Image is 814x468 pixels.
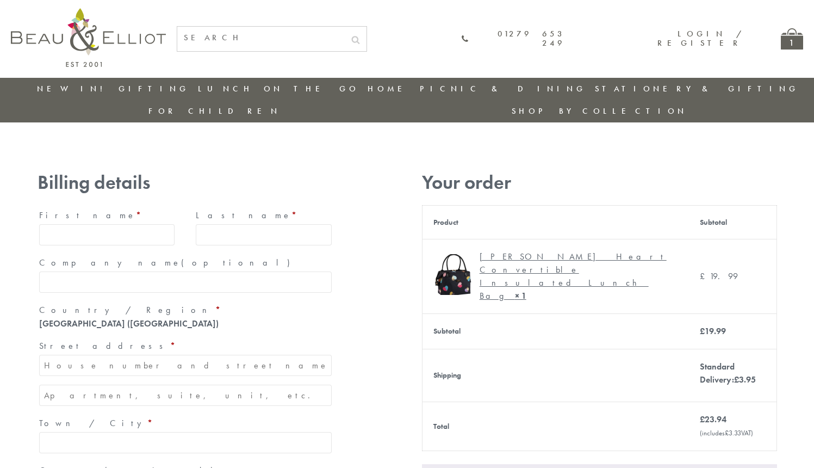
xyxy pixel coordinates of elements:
a: Login / Register [657,28,743,48]
a: 1 [781,28,803,50]
th: Shipping [422,349,689,402]
span: £ [725,428,729,438]
input: SEARCH [177,27,345,49]
a: 01279 653 249 [461,29,566,48]
th: Subtotal [422,313,689,349]
a: For Children [148,106,281,116]
span: £ [734,374,739,385]
input: House number and street name [39,355,332,376]
small: (includes VAT) [700,428,753,438]
strong: × 1 [515,290,526,301]
bdi: 23.94 [700,414,726,425]
label: Country / Region [39,301,332,319]
span: 3.33 [725,428,741,438]
a: Stationery & Gifting [595,83,799,94]
h3: Your order [422,171,777,194]
input: Apartment, suite, unit, etc. (optional) [39,385,332,406]
span: £ [700,325,705,337]
th: Total [422,402,689,451]
span: (optional) [181,257,296,268]
label: First name [39,207,175,224]
img: logo [11,8,166,67]
span: £ [700,414,705,425]
strong: [GEOGRAPHIC_DATA] ([GEOGRAPHIC_DATA]) [39,318,219,329]
h3: Billing details [38,171,333,194]
span: £ [700,270,710,282]
label: Standard Delivery: [700,361,756,385]
label: Street address [39,337,332,355]
a: Gifting [119,83,189,94]
a: Lunch On The Go [198,83,359,94]
a: Emily convertible lunch bag [PERSON_NAME] Heart Convertible Insulated Lunch Bag× 1 [433,250,679,303]
a: Shop by collection [512,106,687,116]
a: Picnic & Dining [420,83,586,94]
a: Home [368,83,411,94]
th: Subtotal [689,205,776,239]
label: Town / City [39,415,332,432]
img: Emily convertible lunch bag [433,254,474,295]
bdi: 19.99 [700,325,726,337]
bdi: 19.99 [700,270,738,282]
bdi: 3.95 [734,374,756,385]
a: New in! [37,83,110,94]
div: [PERSON_NAME] Heart Convertible Insulated Lunch Bag [480,250,670,303]
label: Last name [196,207,332,224]
th: Product [422,205,689,239]
label: Company name [39,254,332,272]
